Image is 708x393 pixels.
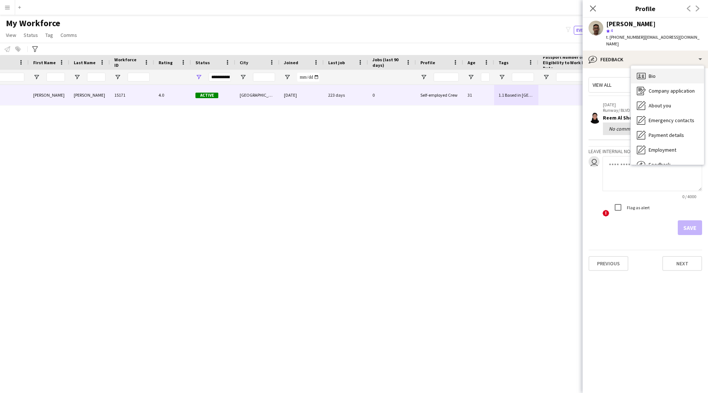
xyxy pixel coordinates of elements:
[463,85,494,105] div: 31
[603,107,673,113] p: Runway/ BLVD Runway/
[42,30,56,40] a: Tag
[512,73,534,82] input: Tags Filter Input
[284,60,298,65] span: Joined
[649,161,671,168] span: Feedback
[87,73,105,82] input: Last Name Filter Input
[603,210,609,217] span: !
[324,85,368,105] div: 223 days
[649,117,694,124] span: Emergency contacts
[603,102,673,107] p: [DATE]
[328,60,345,65] span: Last job
[372,57,403,68] span: Jobs (last 90 days)
[69,85,110,105] div: [PERSON_NAME]
[543,74,549,80] button: Open Filter Menu
[128,73,150,82] input: Workforce ID Filter Input
[31,45,39,54] app-action-btn: Advanced filters
[240,60,248,65] span: City
[45,32,53,38] span: Tag
[631,83,704,98] div: Company application
[58,30,80,40] a: Comms
[46,73,65,82] input: First Name Filter Input
[589,148,702,155] h3: Leave internal note
[434,73,459,82] input: Profile Filter Input
[649,87,695,94] span: Company application
[284,74,291,80] button: Open Filter Menu
[603,114,702,121] div: Reem Al Shorafa
[114,57,141,68] span: Workforce ID
[33,60,56,65] span: First Name
[606,34,700,46] span: | [EMAIL_ADDRESS][DOMAIN_NAME]
[649,102,671,109] span: About you
[240,74,246,80] button: Open Filter Menu
[574,26,611,35] button: Everyone8,174
[3,30,19,40] a: View
[253,73,275,82] input: City Filter Input
[631,113,704,128] div: Emergency contacts
[556,73,608,82] input: Passport Number or Eligibility to Work Expiry Date Filter Input
[583,4,708,13] h3: Profile
[649,132,684,138] span: Payment details
[662,256,702,271] button: Next
[33,74,40,80] button: Open Filter Menu
[606,21,656,27] div: [PERSON_NAME]
[468,74,474,80] button: Open Filter Menu
[29,85,69,105] div: [PERSON_NAME]
[609,125,696,132] div: No comment provided
[159,60,173,65] span: Rating
[676,194,702,199] span: 0 / 4000
[649,73,656,79] span: Bio
[6,32,16,38] span: View
[74,60,96,65] span: Last Name
[631,142,704,157] div: Employment
[631,157,704,172] div: Feedback
[494,85,538,105] div: 1.1 Based in [GEOGRAPHIC_DATA], [GEOGRAPHIC_DATA] Phase 1 - HG
[114,74,121,80] button: Open Filter Menu
[606,34,645,40] span: t. [PHONE_NUMBER]
[468,60,475,65] span: Age
[195,93,218,98] span: Active
[625,205,650,210] label: Flag as alert
[499,60,509,65] span: Tags
[631,69,704,83] div: Bio
[297,73,319,82] input: Joined Filter Input
[420,74,427,80] button: Open Filter Menu
[416,85,463,105] div: Self-employed Crew
[611,28,613,33] span: 4
[631,98,704,113] div: About you
[631,128,704,142] div: Payment details
[195,60,210,65] span: Status
[583,51,708,68] div: Feedback
[481,73,490,82] input: Age Filter Input
[74,74,80,80] button: Open Filter Menu
[235,85,280,105] div: [GEOGRAPHIC_DATA]
[24,32,38,38] span: Status
[195,74,202,80] button: Open Filter Menu
[420,60,435,65] span: Profile
[110,85,154,105] div: 15171
[368,85,416,105] div: 0
[593,82,611,88] span: View all
[21,30,41,40] a: Status
[649,146,676,153] span: Employment
[499,74,505,80] button: Open Filter Menu
[60,32,77,38] span: Comms
[280,85,324,105] div: [DATE]
[6,18,60,29] span: My Workforce
[543,54,599,71] span: Passport Number or Eligibility to Work Expiry Date
[589,256,628,271] button: Previous
[154,85,191,105] div: 4.0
